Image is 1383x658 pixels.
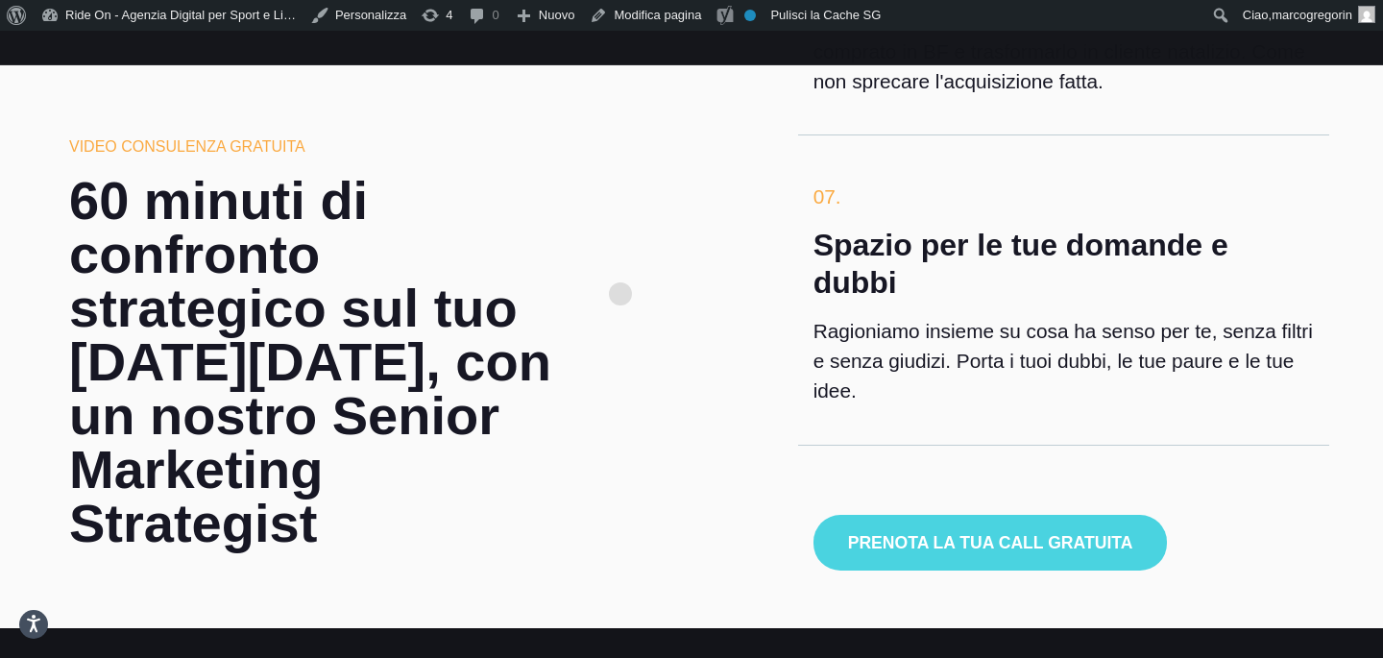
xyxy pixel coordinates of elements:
div: Noindex [744,10,756,21]
button: Prenota la tua call gratuita [813,515,1168,571]
a: Prenota la tua call gratuita [813,530,1168,552]
h4: Spazio per le tue domande e dubbi [813,227,1314,301]
span: marcogregorin [1272,8,1352,22]
span: 07. [813,185,841,207]
h2: 60 minuti di confronto strategico sul tuo [DATE][DATE], con un nostro Senior Marketing Strategist [69,173,570,549]
p: Ragioniamo insieme su cosa ha senso per te, senza filtri e senza giudizi. Porta i tuoi dubbi, le ... [813,316,1314,406]
h6: VIDEO CONSULENZA GRATUITA [69,134,570,158]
